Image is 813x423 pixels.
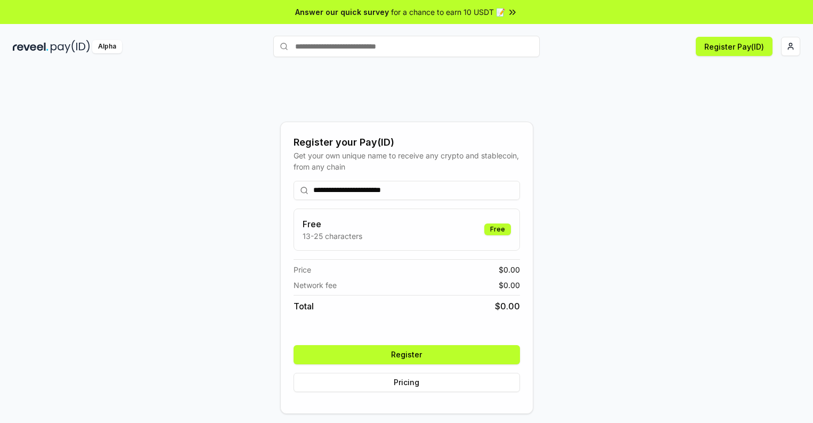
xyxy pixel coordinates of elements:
[294,264,311,275] span: Price
[499,280,520,291] span: $ 0.00
[696,37,773,56] button: Register Pay(ID)
[295,6,389,18] span: Answer our quick survey
[13,40,48,53] img: reveel_dark
[495,300,520,313] span: $ 0.00
[51,40,90,53] img: pay_id
[484,224,511,235] div: Free
[294,280,337,291] span: Network fee
[303,230,362,242] p: 13-25 characters
[391,6,505,18] span: for a chance to earn 10 USDT 📝
[303,218,362,230] h3: Free
[294,135,520,150] div: Register your Pay(ID)
[294,345,520,364] button: Register
[499,264,520,275] span: $ 0.00
[294,373,520,392] button: Pricing
[294,300,314,313] span: Total
[294,150,520,172] div: Get your own unique name to receive any crypto and stablecoin, from any chain
[92,40,122,53] div: Alpha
